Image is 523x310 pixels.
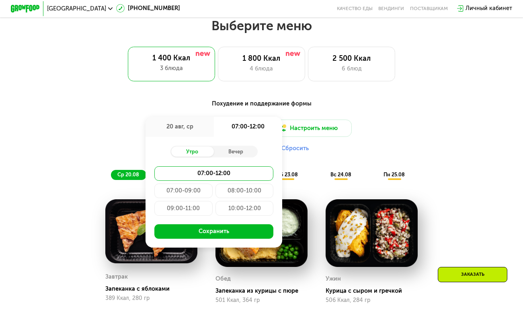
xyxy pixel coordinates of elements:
[47,99,477,108] div: Похудение и поддержание формы
[410,6,448,11] div: поставщикам
[226,54,297,63] div: 1 800 Ккал
[105,295,197,302] div: 389 Ккал, 280 гр
[215,184,274,198] div: 08:00-10:00
[105,271,128,282] div: Завтрак
[215,287,313,294] div: Запеканка из курицы с пюре
[135,64,208,73] div: 3 блюда
[326,273,341,284] div: Ужин
[466,4,512,13] div: Личный кабинет
[154,224,273,239] button: Сохранить
[265,120,352,137] button: Настроить меню
[281,145,309,152] button: Сбросить
[23,18,500,34] h2: Выберите меню
[277,172,298,178] span: сб 23.08
[47,6,106,11] span: [GEOGRAPHIC_DATA]
[215,273,231,284] div: Обед
[154,166,273,181] div: 07:00-12:00
[438,267,507,282] div: Заказать
[146,117,214,137] div: 20 авг, ср
[214,147,257,157] div: Вечер
[326,297,418,304] div: 506 Ккал, 284 гр
[135,54,208,63] div: 1 400 Ккал
[226,64,297,73] div: 4 блюда
[215,201,274,215] div: 10:00-12:00
[384,172,405,178] span: пн 25.08
[116,4,180,13] a: [PHONE_NUMBER]
[154,201,213,215] div: 09:00-11:00
[214,117,282,137] div: 07:00-12:00
[316,54,388,63] div: 2 500 Ккал
[337,6,373,11] a: Качество еды
[105,285,203,292] div: Запеканка с яблоками
[316,64,388,73] div: 6 блюд
[330,172,351,178] span: вс 24.08
[154,184,213,198] div: 07:00-09:00
[170,147,214,157] div: Утро
[117,172,139,178] span: ср 20.08
[378,6,404,11] a: Вендинги
[326,287,423,294] div: Курица с сыром и гречкой
[215,297,308,304] div: 501 Ккал, 364 гр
